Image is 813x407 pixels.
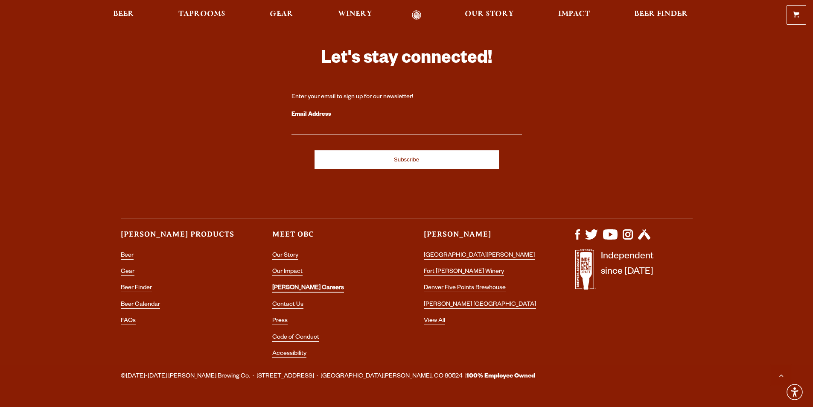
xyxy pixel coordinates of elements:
a: Odell Home [401,10,433,20]
a: Beer Calendar [121,302,160,309]
label: Email Address [291,109,522,120]
a: Gear [264,10,299,20]
span: Winery [338,11,372,18]
span: Our Story [465,11,514,18]
a: Visit us on X (formerly Twitter) [585,235,598,242]
a: Visit us on Facebook [575,235,580,242]
a: Code of Conduct [272,334,319,342]
a: Scroll to top [770,364,792,386]
a: [PERSON_NAME] [GEOGRAPHIC_DATA] [424,302,536,309]
a: Beer [108,10,140,20]
h3: [PERSON_NAME] Products [121,229,238,247]
a: Our Story [459,10,519,20]
a: Contact Us [272,302,303,309]
a: Beer Finder [121,285,152,292]
a: [GEOGRAPHIC_DATA][PERSON_NAME] [424,252,535,260]
span: Gear [270,11,293,18]
div: Enter your email to sign up for our newsletter! [291,93,522,102]
a: Denver Five Points Brewhouse [424,285,506,292]
h3: Meet OBC [272,229,390,247]
span: Impact [558,11,590,18]
a: Taprooms [173,10,231,20]
a: View All [424,318,445,325]
a: Beer [121,252,134,260]
a: [PERSON_NAME] Careers [272,285,344,293]
a: Our Story [272,252,298,260]
a: Winery [332,10,378,20]
a: Our Impact [272,269,303,276]
h3: Let's stay connected! [291,47,522,73]
a: Fort [PERSON_NAME] Winery [424,269,504,276]
h3: [PERSON_NAME] [424,229,541,247]
a: Beer Finder [629,10,694,20]
p: Independent since [DATE] [601,249,653,294]
span: ©[DATE]-[DATE] [PERSON_NAME] Brewing Co. · [STREET_ADDRESS] · [GEOGRAPHIC_DATA][PERSON_NAME], CO ... [121,371,535,382]
a: Visit us on YouTube [603,235,618,242]
a: Visit us on Instagram [623,235,633,242]
a: FAQs [121,318,136,325]
a: Visit us on Untappd [638,235,650,242]
span: Beer Finder [634,11,688,18]
span: Taprooms [178,11,225,18]
span: Beer [113,11,134,18]
strong: 100% Employee Owned [466,373,535,380]
a: Press [272,318,288,325]
a: Accessibility [272,351,306,358]
div: Accessibility Menu [785,383,804,401]
input: Subscribe [315,150,499,169]
a: Gear [121,269,134,276]
a: Impact [553,10,595,20]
